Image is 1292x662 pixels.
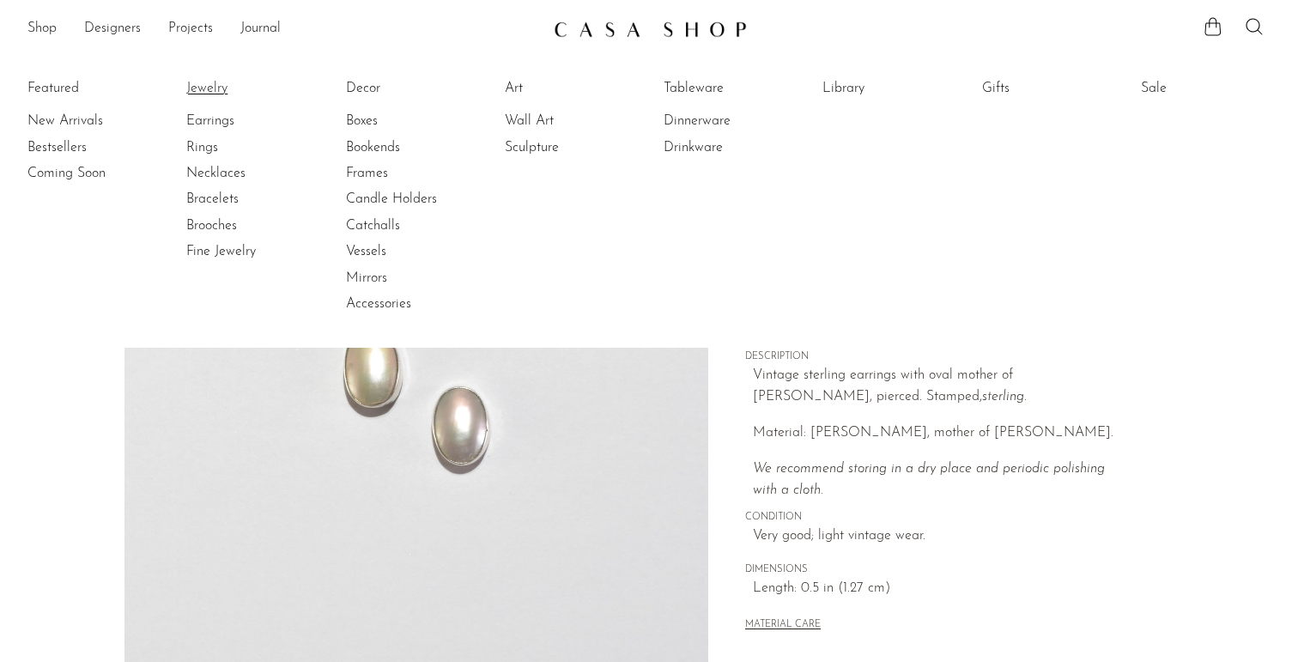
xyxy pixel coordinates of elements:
a: Bracelets [186,190,315,209]
a: Dinnerware [664,112,792,131]
span: DIMENSIONS [745,562,1131,578]
a: Earrings [186,112,315,131]
a: Art [505,79,634,98]
ul: Featured [27,108,156,186]
ul: Sale [1141,76,1270,108]
a: Shop [27,18,57,40]
em: sterling. [982,390,1027,404]
a: Journal [240,18,281,40]
a: Sculpture [505,138,634,157]
a: Projects [168,18,213,40]
a: Gifts [982,79,1111,98]
a: Boxes [346,112,475,131]
a: Tableware [664,79,792,98]
ul: Library [822,76,951,108]
a: Rings [186,138,315,157]
span: CONDITION [745,510,1131,525]
a: Bookends [346,138,475,157]
a: Frames [346,164,475,183]
a: Coming Soon [27,164,156,183]
a: Bestsellers [27,138,156,157]
span: Length: 0.5 in (1.27 cm) [753,578,1131,600]
a: Wall Art [505,112,634,131]
a: Drinkware [664,138,792,157]
a: New Arrivals [27,112,156,131]
ul: Gifts [982,76,1111,108]
a: Fine Jewelry [186,242,315,261]
button: MATERIAL CARE [745,619,821,632]
span: Very good; light vintage wear. [753,525,1131,548]
p: Vintage sterling earrings with oval mother of [PERSON_NAME], pierced. Stamped, [753,365,1131,409]
a: Vessels [346,242,475,261]
p: Material: [PERSON_NAME], mother of [PERSON_NAME]. [753,422,1131,445]
a: Jewelry [186,79,315,98]
ul: NEW HEADER MENU [27,15,540,44]
a: Sale [1141,79,1270,98]
a: Decor [346,79,475,98]
ul: Jewelry [186,76,315,265]
ul: Art [505,76,634,161]
ul: Tableware [664,76,792,161]
span: DESCRIPTION [745,349,1131,365]
ul: Decor [346,76,475,318]
a: Brooches [186,216,315,235]
a: Candle Holders [346,190,475,209]
nav: Desktop navigation [27,15,540,44]
a: Necklaces [186,164,315,183]
a: Accessories [346,295,475,313]
a: Library [822,79,951,98]
a: Mirrors [346,269,475,288]
i: We recommend storing in a dry place and periodic polishing with a cloth. [753,462,1105,498]
a: Designers [84,18,141,40]
a: Catchalls [346,216,475,235]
